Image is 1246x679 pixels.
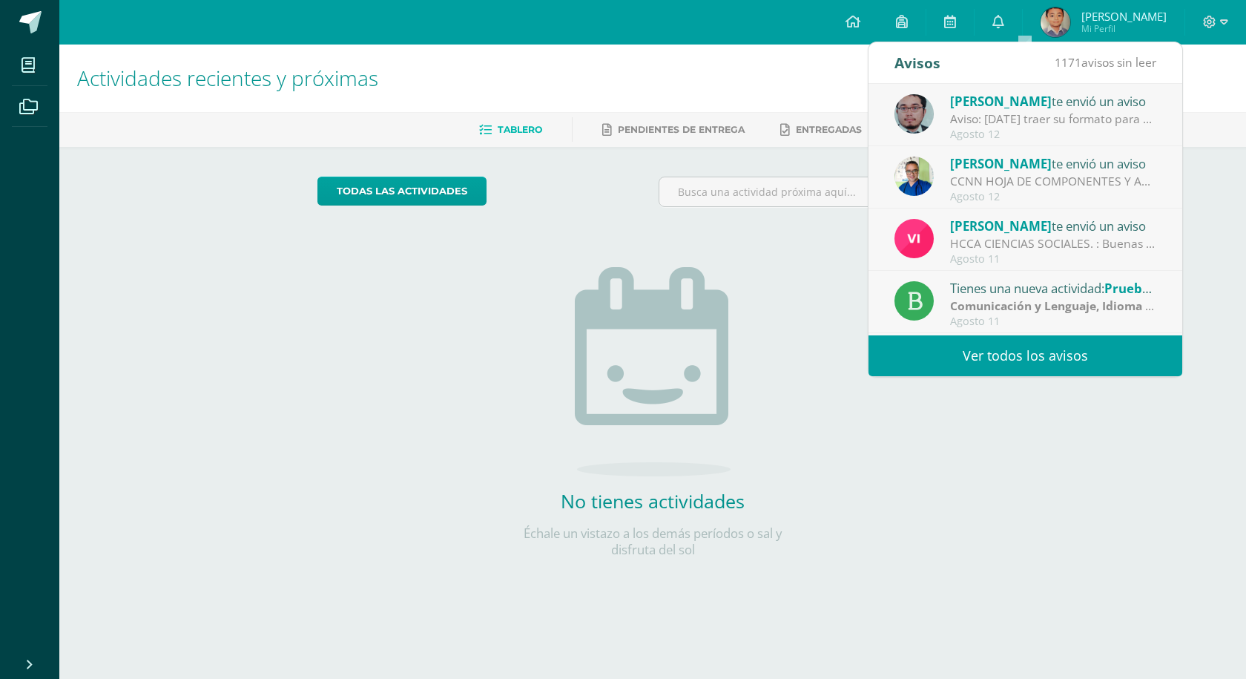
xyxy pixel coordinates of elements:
[1055,54,1156,70] span: avisos sin leer
[77,64,378,92] span: Actividades recientes y próximas
[950,278,1156,298] div: Tienes una nueva actividad:
[950,91,1156,111] div: te envió un aviso
[1104,280,1202,297] span: Prueba de logro
[950,93,1052,110] span: [PERSON_NAME]
[1055,54,1081,70] span: 1171
[659,177,988,206] input: Busca una actividad próxima aquí...
[868,335,1182,376] a: Ver todos los avisos
[618,124,745,135] span: Pendientes de entrega
[1081,22,1167,35] span: Mi Perfil
[796,124,862,135] span: Entregadas
[479,118,542,142] a: Tablero
[950,173,1156,190] div: CCNN HOJA DE COMPONENTES Y ACTIVIADES IV UNIDAD: TEMAS IV UNIDAD - Método científico - La célula ...
[950,154,1156,173] div: te envió un aviso
[950,217,1052,234] span: [PERSON_NAME]
[950,155,1052,172] span: [PERSON_NAME]
[950,298,1156,315] div: | Prueba de Logro
[950,253,1156,266] div: Agosto 11
[950,315,1156,328] div: Agosto 11
[950,128,1156,141] div: Agosto 12
[1041,7,1070,37] img: 6ef0f7d65e720c27c6de735a9d113546.png
[950,298,1190,314] strong: Comunicación y Lenguaje, Idioma Español
[317,177,487,206] a: todas las Actividades
[780,118,862,142] a: Entregadas
[950,191,1156,203] div: Agosto 12
[950,235,1156,252] div: HCCA CIENCIAS SOCIALES. : Buenas tardes a todos, un gusto saludarles. Por este medio envió la HCC...
[950,216,1156,235] div: te envió un aviso
[894,219,934,258] img: bd6d0aa147d20350c4821b7c643124fa.png
[950,111,1156,128] div: Aviso: Mañana traer su formato para continuar lo del ejercicio de Grecas
[894,94,934,134] img: 5fac68162d5e1b6fbd390a6ac50e103d.png
[894,42,940,83] div: Avisos
[1081,9,1167,24] span: [PERSON_NAME]
[498,124,542,135] span: Tablero
[504,525,801,558] p: Échale un vistazo a los demás períodos o sal y disfruta del sol
[894,157,934,196] img: 692ded2a22070436d299c26f70cfa591.png
[602,118,745,142] a: Pendientes de entrega
[504,488,801,514] h2: No tienes actividades
[575,267,731,476] img: no_activities.png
